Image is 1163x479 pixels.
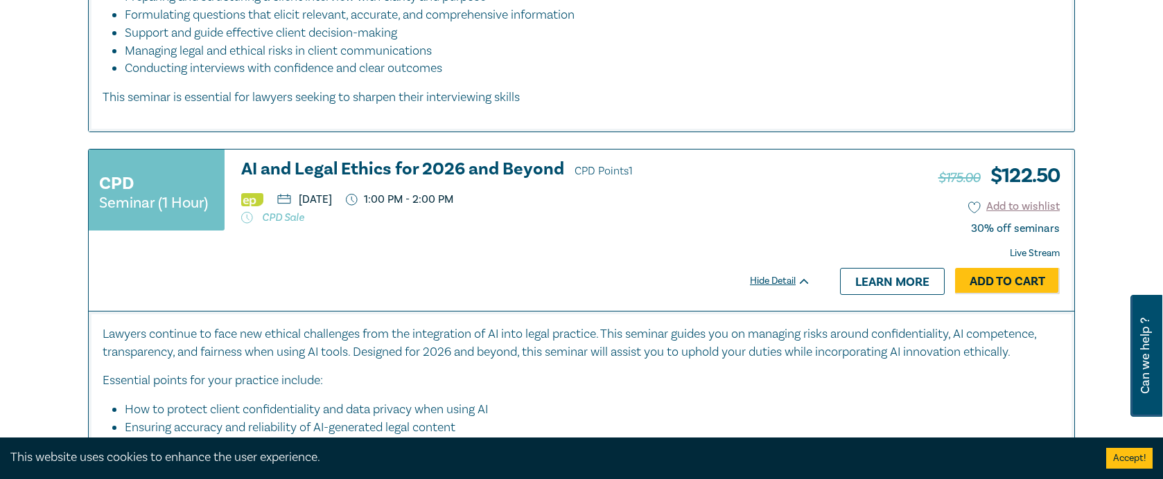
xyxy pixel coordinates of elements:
small: Seminar (1 Hour) [99,196,208,210]
a: Learn more [840,268,945,294]
h3: AI and Legal Ethics for 2026 and Beyond [241,160,811,181]
a: AI and Legal Ethics for 2026 and Beyond CPD Points1 [241,160,811,181]
button: Add to wishlist [968,199,1060,215]
h3: $ 122.50 [938,160,1060,192]
img: Ethics & Professional Responsibility [241,193,263,206]
p: 1:00 PM - 2:00 PM [346,193,453,206]
div: 30% off seminars [971,222,1060,235]
li: Formulating questions that elicit relevant, accurate, and comprehensive information [125,6,1047,24]
p: [DATE] [277,194,332,205]
h3: CPD [99,171,134,196]
p: CPD Sale [241,210,811,224]
li: How to protect client confidentiality and data privacy when using AI [125,401,1047,419]
span: CPD Points 1 [575,164,633,178]
span: Can we help ? [1139,303,1152,408]
strong: Live Stream [1010,247,1060,260]
a: Add to Cart [955,268,1060,294]
p: Lawyers continue to face new ethical challenges from the integration of AI into legal practice. T... [103,325,1060,361]
div: Hide Detail [750,274,826,288]
div: This website uses cookies to enhance the user experience. [10,449,1085,467]
li: Ensuring accuracy and reliability of AI-generated legal content [125,419,1047,437]
li: Conducting interviews with confidence and clear outcomes [125,60,1060,78]
p: Essential points for your practice include: [103,372,1060,390]
li: Support and guide effective client decision-making [125,24,1047,42]
button: Accept cookies [1106,448,1153,469]
li: Managing legal and ethical risks in client communications [125,42,1047,60]
p: This seminar is essential for lawyers seeking to sharpen their interviewing skills [103,89,1060,107]
span: $175.00 [938,169,981,187]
